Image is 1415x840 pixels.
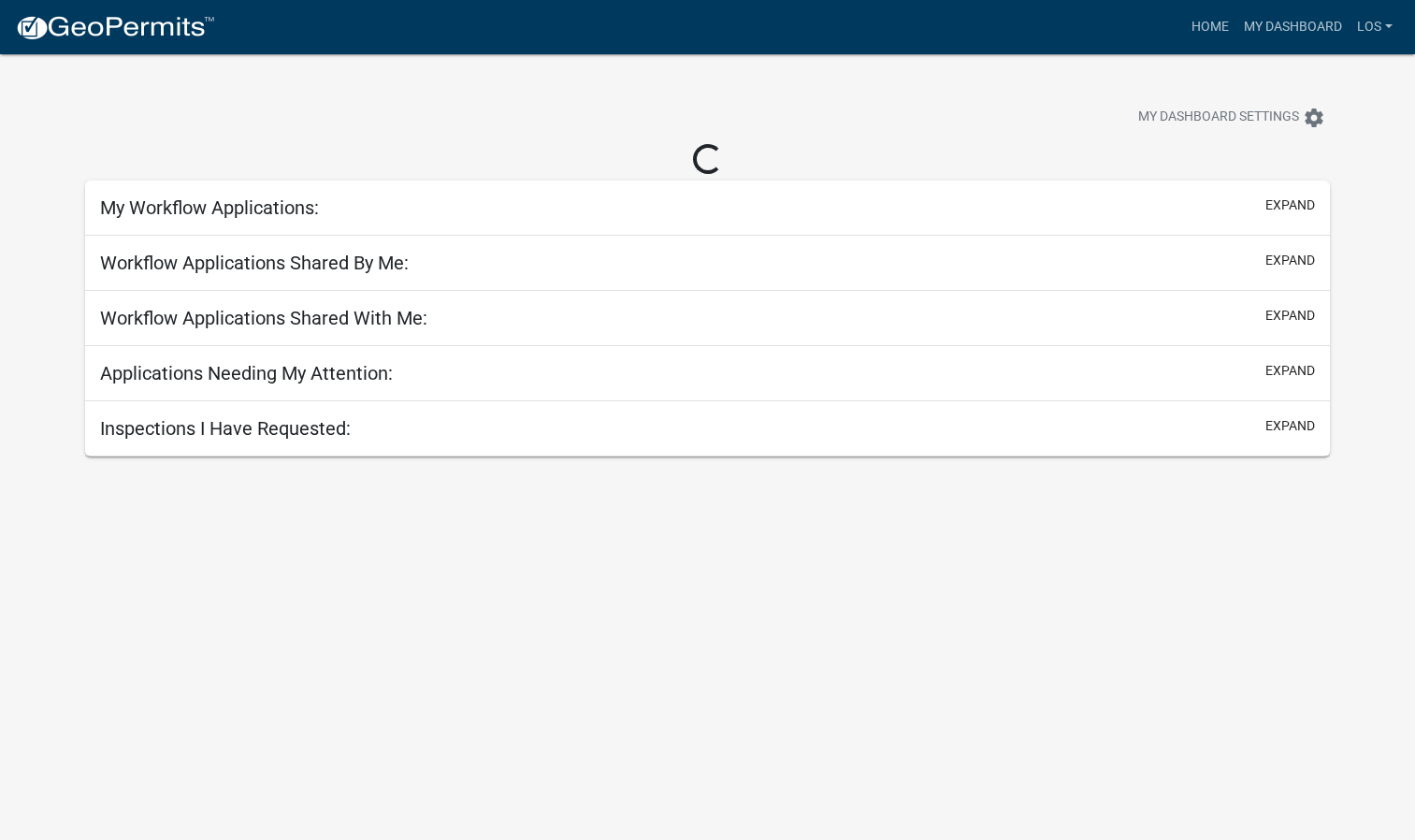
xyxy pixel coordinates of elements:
[100,307,427,329] h5: Workflow Applications Shared With Me:
[1265,196,1315,215] button: expand
[1138,107,1299,129] span: My Dashboard Settings
[1350,9,1400,45] a: LOS
[1303,107,1325,129] i: settings
[1265,306,1315,326] button: expand
[100,417,351,440] h5: Inspections I Have Requested:
[1123,99,1340,136] button: My Dashboard Settingssettings
[100,362,393,384] h5: Applications Needing My Attention:
[1265,251,1315,270] button: expand
[1236,9,1350,45] a: My Dashboard
[1265,361,1315,381] button: expand
[100,196,319,219] h5: My Workflow Applications:
[1184,9,1236,45] a: Home
[1265,416,1315,436] button: expand
[100,252,409,274] h5: Workflow Applications Shared By Me:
